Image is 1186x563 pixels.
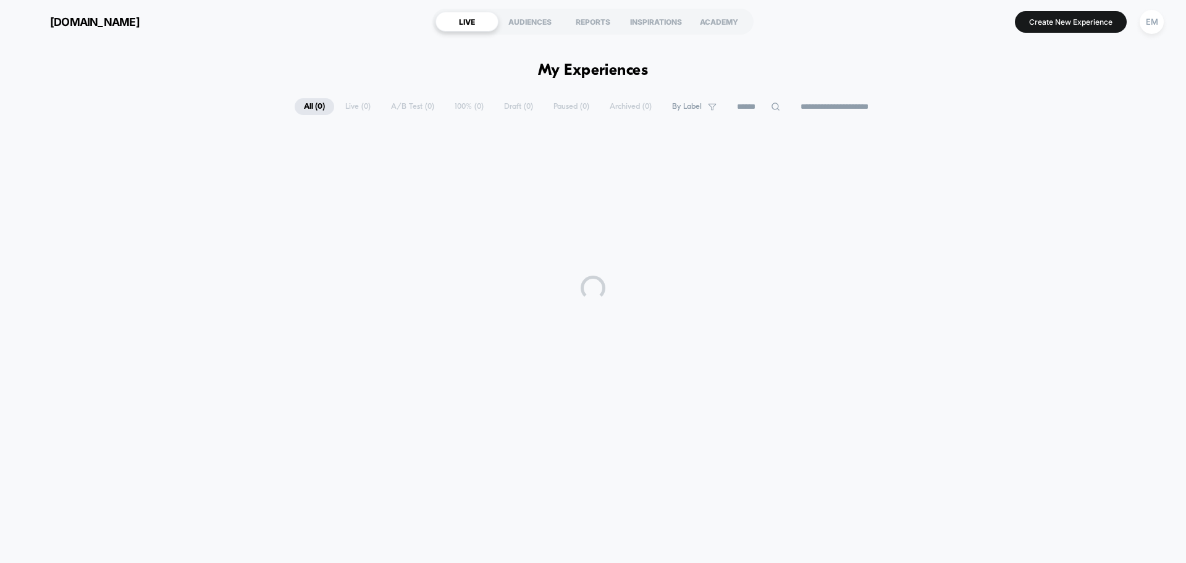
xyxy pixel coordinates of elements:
button: [DOMAIN_NAME] [19,12,143,32]
span: All ( 0 ) [295,98,334,115]
h1: My Experiences [538,62,649,80]
div: ACADEMY [688,12,751,32]
div: AUDIENCES [498,12,561,32]
div: INSPIRATIONS [625,12,688,32]
span: [DOMAIN_NAME] [50,15,140,28]
div: LIVE [435,12,498,32]
button: EM [1136,9,1167,35]
button: Create New Experience [1015,11,1127,33]
span: By Label [672,102,702,111]
div: REPORTS [561,12,625,32]
div: EM [1140,10,1164,34]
